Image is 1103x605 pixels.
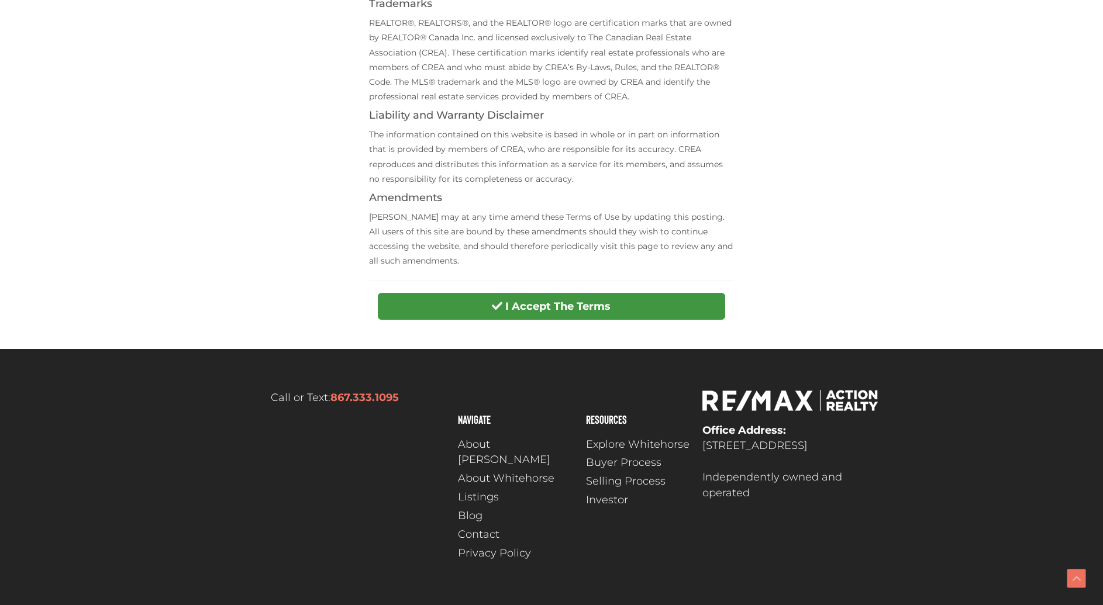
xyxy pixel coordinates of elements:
span: Buyer Process [586,455,661,471]
a: Contact [458,527,574,542]
a: Selling Process [586,473,691,489]
button: I Accept The Terms [378,293,725,320]
a: Listings [458,489,574,505]
h4: Navigate [458,413,574,425]
a: About Whitehorse [458,471,574,486]
strong: I Accept The Terms [505,300,611,313]
span: Selling Process [586,473,666,489]
a: Privacy Policy [458,545,574,561]
p: Call or Text: [224,390,446,406]
span: About Whitehorse [458,471,554,486]
p: [PERSON_NAME] may at any time amend these Terms of Use by updating this posting. All users of thi... [369,210,733,269]
h4: Liability and Warranty Disclaimer [369,110,733,122]
span: Listings [458,489,499,505]
span: Contact [458,527,499,542]
span: Blog [458,508,482,524]
a: Buyer Process [586,455,691,471]
p: REALTOR®, REALTORS®, and the REALTOR® logo are certification marks that are owned by REALTOR® Can... [369,16,733,104]
h4: Amendments [369,192,733,204]
a: Investor [586,492,691,508]
a: About [PERSON_NAME] [458,437,574,468]
h4: Resources [586,413,691,425]
a: Explore Whitehorse [586,437,691,452]
p: [STREET_ADDRESS] Independently owned and operated [702,423,879,501]
a: 867.333.1095 [330,391,399,404]
strong: Office Address: [702,424,786,437]
span: Investor [586,492,628,508]
p: The information contained on this website is based in whole or in part on information that is pro... [369,127,733,186]
span: Explore Whitehorse [586,437,690,452]
a: Blog [458,508,574,524]
span: Privacy Policy [458,545,531,561]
